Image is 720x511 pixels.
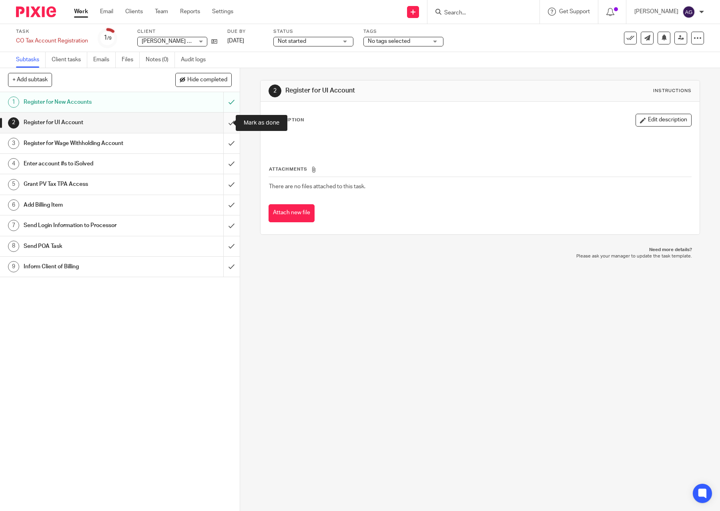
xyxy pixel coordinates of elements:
[24,261,151,273] h1: Inform Client of Billing
[653,88,692,94] div: Instructions
[268,253,692,260] p: Please ask your manager to update the task template.
[269,167,307,171] span: Attachments
[146,52,175,68] a: Notes (0)
[74,8,88,16] a: Work
[24,240,151,252] h1: Send POA Task
[137,28,217,35] label: Client
[559,9,590,14] span: Get Support
[8,261,19,272] div: 9
[269,84,281,97] div: 2
[636,114,692,127] button: Edit description
[682,6,695,18] img: svg%3E
[24,178,151,190] h1: Grant PV Tax TPA Access
[24,158,151,170] h1: Enter account #s to iSolved
[142,38,209,44] span: [PERSON_NAME] Law, LLC
[24,219,151,231] h1: Send Login Information to Processor
[180,8,200,16] a: Reports
[269,117,304,123] p: Description
[212,8,233,16] a: Settings
[104,33,112,42] div: 1
[155,8,168,16] a: Team
[268,247,692,253] p: Need more details?
[8,97,19,108] div: 1
[125,8,143,16] a: Clients
[93,52,116,68] a: Emails
[122,52,140,68] a: Files
[368,38,410,44] span: No tags selected
[24,137,151,149] h1: Register for Wage Withholding Account
[443,10,515,17] input: Search
[634,8,678,16] p: [PERSON_NAME]
[278,38,306,44] span: Not started
[227,28,263,35] label: Due by
[8,241,19,252] div: 8
[8,73,52,87] button: + Add subtask
[8,158,19,169] div: 4
[227,38,244,44] span: [DATE]
[8,199,19,211] div: 6
[363,28,443,35] label: Tags
[273,28,353,35] label: Status
[175,73,232,87] button: Hide completed
[100,8,113,16] a: Email
[24,96,151,108] h1: Register for New Accounts
[16,28,88,35] label: Task
[8,220,19,231] div: 7
[8,138,19,149] div: 3
[24,117,151,129] h1: Register for UI Account
[16,37,88,45] div: CO Tax Account Registration
[24,199,151,211] h1: Add Billing Item
[107,36,112,40] small: /9
[16,52,46,68] a: Subtasks
[8,117,19,129] div: 2
[16,6,56,17] img: Pixie
[52,52,87,68] a: Client tasks
[187,77,227,83] span: Hide completed
[8,179,19,190] div: 5
[285,87,497,95] h1: Register for UI Account
[269,184,365,189] span: There are no files attached to this task.
[181,52,212,68] a: Audit logs
[269,204,315,222] button: Attach new file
